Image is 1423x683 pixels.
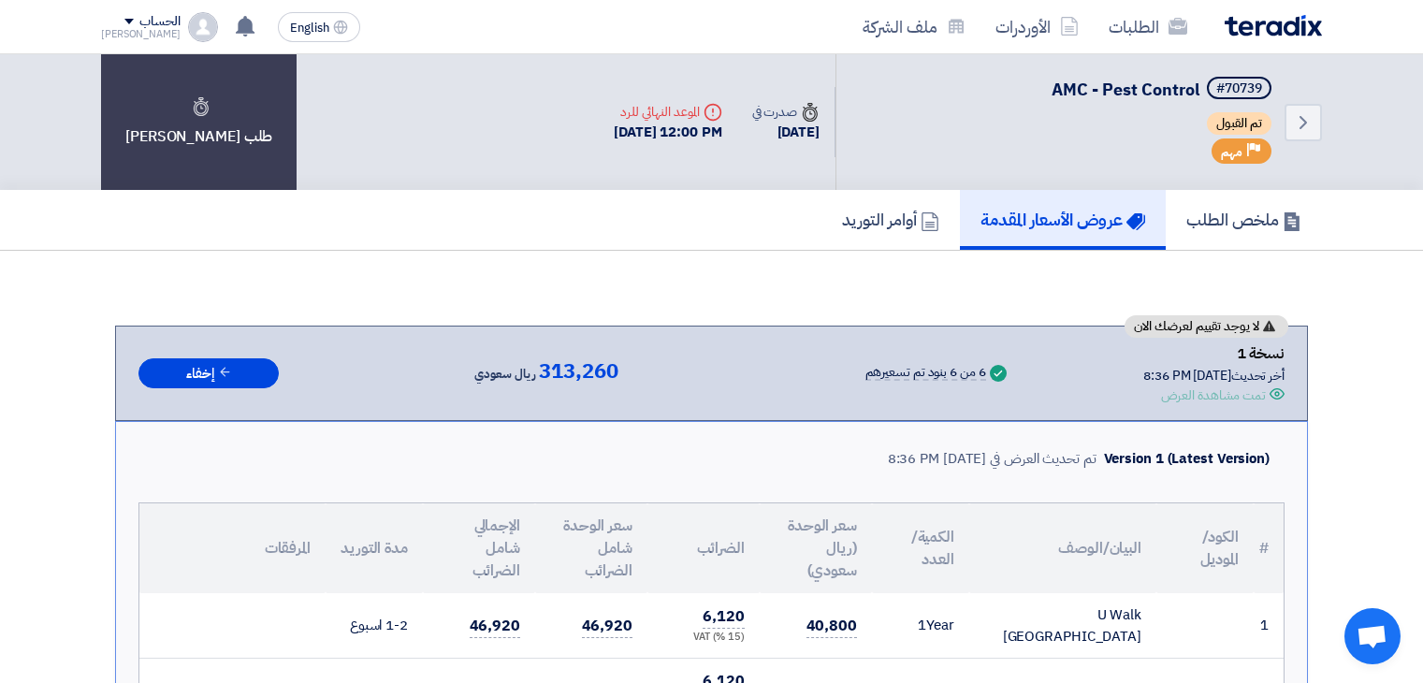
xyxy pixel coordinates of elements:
span: تم القبول [1207,112,1271,135]
div: #70739 [1216,82,1262,95]
span: English [290,22,329,35]
td: Year [872,593,969,659]
th: الكمية/العدد [872,503,969,593]
th: الضرائب [647,503,760,593]
a: أوامر التوريد [821,190,960,250]
div: Version 1 (Latest Version) [1104,448,1270,470]
img: Teradix logo [1225,15,1322,36]
button: English [278,12,360,42]
a: Open chat [1344,608,1401,664]
div: أخر تحديث [DATE] 8:36 PM [1143,366,1285,385]
div: الموعد النهائي للرد [614,102,722,122]
span: مهم [1221,143,1242,161]
th: البيان/الوصف [969,503,1156,593]
img: profile_test.png [188,12,218,42]
td: 1 [1254,593,1284,659]
div: [PERSON_NAME] [101,29,181,39]
div: 6 من 6 بنود تم تسعيرهم [865,366,986,381]
th: مدة التوريد [326,503,423,593]
div: (15 %) VAT [662,630,745,646]
div: تم تحديث العرض في [DATE] 8:36 PM [888,448,1096,470]
div: صدرت في [752,102,820,122]
span: 40,800 [806,615,857,638]
th: المرفقات [139,503,326,593]
span: AMC - Pest Control [1052,77,1199,102]
h5: عروض الأسعار المقدمة [980,209,1145,230]
button: إخفاء [138,358,279,389]
h5: AMC - Pest Control [1052,77,1275,103]
span: 1 [918,615,926,635]
span: 46,920 [470,615,520,638]
div: الحساب [139,14,180,30]
div: [DATE] [752,122,820,143]
th: # [1254,503,1284,593]
div: [DATE] 12:00 PM [614,122,722,143]
a: ملف الشركة [848,5,980,49]
span: لا يوجد تقييم لعرضك الان [1134,320,1259,333]
h5: أوامر التوريد [842,209,939,230]
th: سعر الوحدة شامل الضرائب [535,503,647,593]
a: عروض الأسعار المقدمة [960,190,1166,250]
div: نسخة 1 [1143,341,1285,366]
span: 6,120 [703,605,745,629]
div: طلب [PERSON_NAME] [101,54,297,190]
h5: ملخص الطلب [1186,209,1301,230]
th: سعر الوحدة (ريال سعودي) [760,503,872,593]
th: الإجمالي شامل الضرائب [423,503,535,593]
a: الطلبات [1094,5,1202,49]
span: 313,260 [539,360,617,383]
td: 1-2 اسبوع [326,593,423,659]
a: الأوردرات [980,5,1094,49]
span: 46,920 [582,615,632,638]
span: ريال سعودي [474,363,535,385]
div: U Walk [GEOGRAPHIC_DATA] [984,604,1141,647]
div: تمت مشاهدة العرض [1161,385,1266,405]
a: ملخص الطلب [1166,190,1322,250]
th: الكود/الموديل [1156,503,1254,593]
